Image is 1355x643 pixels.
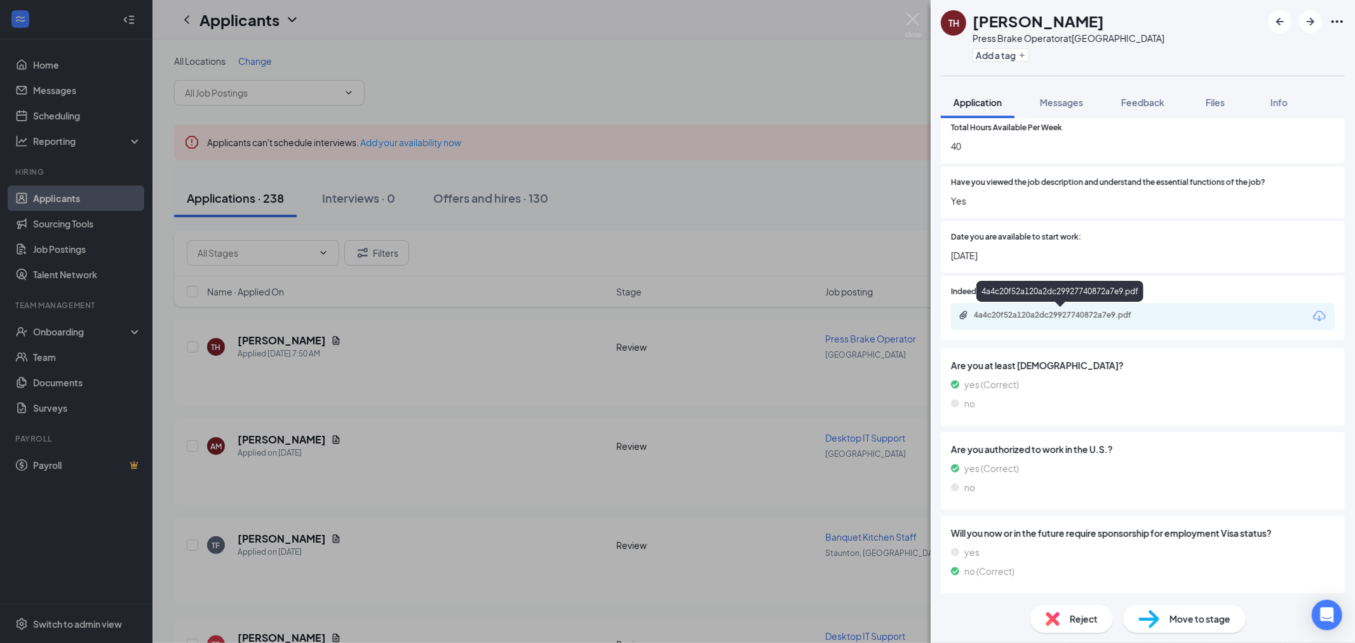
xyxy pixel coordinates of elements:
[1271,97,1288,108] span: Info
[964,396,975,410] span: no
[1121,97,1164,108] span: Feedback
[964,480,975,494] span: no
[976,281,1143,302] div: 4a4c20f52a120a2dc29927740872a7e9.pdf
[1170,612,1230,626] span: Move to stage
[951,286,1007,298] span: Indeed Resume
[951,139,1335,153] span: 40
[964,377,1019,391] span: yes (Correct)
[951,194,1335,208] span: Yes
[1299,10,1322,33] button: ArrowRight
[951,358,1335,372] span: Are you at least [DEMOGRAPHIC_DATA]?
[1303,14,1318,29] svg: ArrowRight
[951,177,1265,189] span: Have you viewed the job description and understand the essential functions of the job?
[1330,14,1345,29] svg: Ellipses
[954,97,1002,108] span: Application
[951,526,1335,540] span: Will you now or in the future require sponsorship for employment Visa status?
[973,10,1104,32] h1: [PERSON_NAME]
[1269,10,1291,33] button: ArrowLeftNew
[1312,309,1327,324] svg: Download
[948,17,959,29] div: TH
[1040,97,1083,108] span: Messages
[1272,14,1288,29] svg: ArrowLeftNew
[964,545,980,559] span: yes
[964,564,1015,578] span: no (Correct)
[1206,97,1225,108] span: Files
[951,442,1335,456] span: Are you authorized to work in the U.S.?
[1018,51,1026,59] svg: Plus
[974,310,1152,320] div: 4a4c20f52a120a2dc29927740872a7e9.pdf
[1070,612,1098,626] span: Reject
[964,461,1019,475] span: yes (Correct)
[959,310,1164,322] a: Paperclip4a4c20f52a120a2dc29927740872a7e9.pdf
[951,231,1081,243] span: Date you are available to start work:
[959,310,969,320] svg: Paperclip
[973,48,1029,62] button: PlusAdd a tag
[951,248,1335,262] span: [DATE]
[951,122,1062,134] span: Total Hours Available Per Week
[973,32,1164,44] div: Press Brake Operator at [GEOGRAPHIC_DATA]
[1312,600,1342,630] div: Open Intercom Messenger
